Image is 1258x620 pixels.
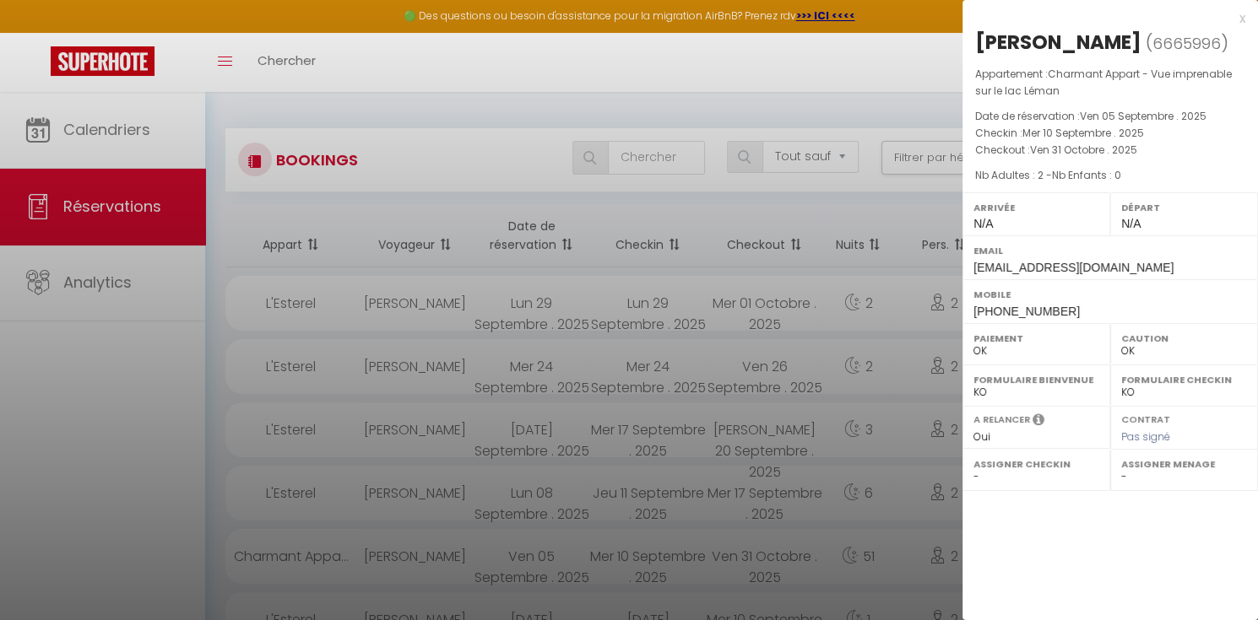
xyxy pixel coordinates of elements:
span: Nb Enfants : 0 [1052,168,1121,182]
div: x [962,8,1245,29]
i: Sélectionner OUI si vous souhaiter envoyer les séquences de messages post-checkout [1033,412,1044,431]
label: Assigner Checkin [973,456,1099,472]
span: [PHONE_NUMBER] [973,305,1080,318]
p: Checkout : [975,142,1245,159]
label: A relancer [973,412,1030,427]
label: Départ [1121,199,1247,216]
span: 6665996 [1152,33,1221,54]
span: N/A [1121,217,1141,230]
label: Caution [1121,330,1247,347]
span: Nb Adultes : 2 - [975,168,1121,182]
p: Checkin : [975,125,1245,142]
label: Assigner Menage [1121,456,1247,472]
span: Mer 10 Septembre . 2025 [1022,126,1144,140]
label: Email [973,242,1247,259]
span: Pas signé [1121,429,1170,444]
label: Paiement [973,330,1099,347]
span: Charmant Appart - Vue imprenable sur le lac Léman [975,67,1232,98]
div: [PERSON_NAME] [975,29,1141,56]
span: N/A [973,217,993,230]
span: [EMAIL_ADDRESS][DOMAIN_NAME] [973,261,1174,274]
label: Formulaire Bienvenue [973,371,1099,388]
label: Arrivée [973,199,1099,216]
span: Ven 31 Octobre . 2025 [1030,143,1137,157]
span: ( ) [1146,31,1228,55]
label: Contrat [1121,412,1170,423]
span: Ven 05 Septembre . 2025 [1080,109,1206,123]
p: Appartement : [975,66,1245,100]
label: Mobile [973,286,1247,303]
p: Date de réservation : [975,108,1245,125]
label: Formulaire Checkin [1121,371,1247,388]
